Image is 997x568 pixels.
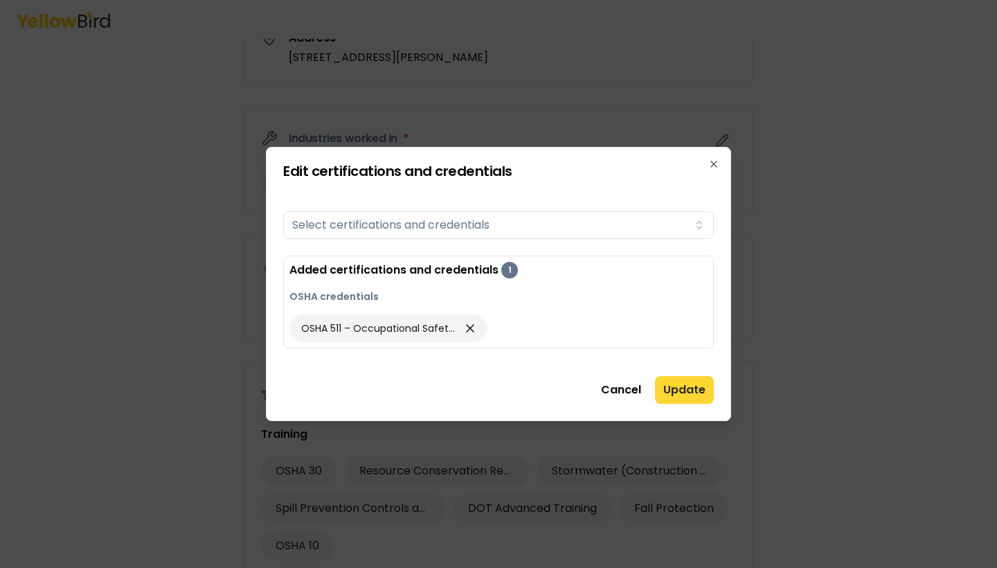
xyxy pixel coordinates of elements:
[283,211,714,239] button: Select certifications and credentials
[289,262,498,278] h3: Added certifications and credentials
[289,314,487,342] div: OSHA 511 – Occupational Safety & Health Standards for General Industry (30-Hour)
[501,262,518,278] div: 1
[283,164,714,178] h2: Edit certifications and credentials
[301,321,456,335] span: OSHA 511 – Occupational Safety & Health Standards for General Industry (30-Hour)
[289,290,708,303] p: OSHA credentials
[593,376,649,404] button: Cancel
[655,376,714,404] button: Update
